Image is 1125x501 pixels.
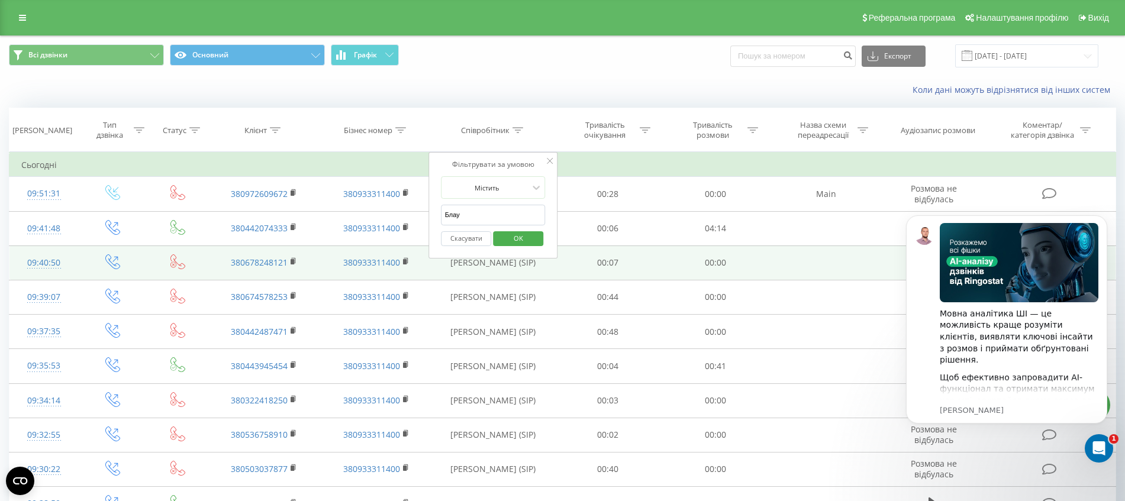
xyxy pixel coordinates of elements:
[662,245,770,280] td: 00:00
[441,231,492,246] button: Скасувати
[12,125,72,135] div: [PERSON_NAME]
[163,125,186,135] div: Статус
[441,159,546,170] div: Фільтрувати за умовою
[662,177,770,211] td: 00:00
[662,418,770,452] td: 00:00
[433,280,553,314] td: [PERSON_NAME] (SIP)
[913,84,1116,95] a: Коли дані можуть відрізнятися вiд інших систем
[730,46,856,67] input: Пошук за номером
[554,280,662,314] td: 00:44
[554,452,662,486] td: 00:40
[231,395,288,406] a: 380322418250
[662,452,770,486] td: 00:00
[343,222,400,234] a: 380933311400
[343,360,400,371] a: 380933311400
[231,188,288,199] a: 380972609672
[231,222,288,234] a: 380442074333
[21,389,66,412] div: 09:34:14
[911,183,957,205] span: Розмова не відбулась
[231,326,288,337] a: 380442487471
[354,51,377,59] span: Графік
[21,286,66,309] div: 09:39:07
[862,46,926,67] button: Експорт
[1088,13,1109,22] span: Вихід
[343,291,400,302] a: 380933311400
[343,463,400,474] a: 380933311400
[433,245,553,280] td: [PERSON_NAME] (SIP)
[21,182,66,205] div: 09:51:31
[231,463,288,474] a: 380503037877
[21,354,66,377] div: 09:35:53
[21,217,66,240] div: 09:41:48
[331,44,399,66] button: Графік
[662,315,770,349] td: 00:00
[554,383,662,418] td: 00:03
[573,120,637,140] div: Тривалість очікування
[1109,434,1118,444] span: 1
[343,429,400,440] a: 380933311400
[554,315,662,349] td: 00:48
[231,257,288,268] a: 380678248121
[343,257,400,268] a: 380933311400
[433,315,553,349] td: [PERSON_NAME] (SIP)
[791,120,855,140] div: Назва схеми переадресації
[662,280,770,314] td: 00:00
[433,452,553,486] td: [PERSON_NAME] (SIP)
[976,13,1068,22] span: Налаштування профілю
[888,198,1125,469] iframe: Intercom notifications повідомлення
[6,467,34,495] button: Open CMP widget
[433,383,553,418] td: [PERSON_NAME] (SIP)
[89,120,131,140] div: Тип дзвінка
[554,418,662,452] td: 00:02
[493,231,543,246] button: OK
[344,125,392,135] div: Бізнес номер
[244,125,267,135] div: Клієнт
[901,125,975,135] div: Аудіозапис розмови
[231,429,288,440] a: 380536758910
[21,320,66,343] div: 09:37:35
[869,13,956,22] span: Реферальна програма
[170,44,325,66] button: Основний
[9,44,164,66] button: Всі дзвінки
[231,291,288,302] a: 380674578253
[1085,434,1113,463] iframe: Intercom live chat
[461,125,510,135] div: Співробітник
[681,120,744,140] div: Тривалість розмови
[554,349,662,383] td: 00:04
[231,360,288,371] a: 380443945454
[554,211,662,245] td: 00:06
[9,153,1116,177] td: Сьогодні
[343,395,400,406] a: 380933311400
[433,349,553,383] td: [PERSON_NAME] (SIP)
[21,458,66,481] div: 09:30:22
[662,383,770,418] td: 00:00
[502,229,535,247] span: OK
[441,205,546,225] input: Введіть значення
[21,424,66,447] div: 09:32:55
[554,245,662,280] td: 00:07
[662,211,770,245] td: 04:14
[662,349,770,383] td: 00:41
[343,326,400,337] a: 380933311400
[1008,120,1077,140] div: Коментар/категорія дзвінка
[770,177,882,211] td: Main
[21,251,66,274] div: 09:40:50
[343,188,400,199] a: 380933311400
[554,177,662,211] td: 00:28
[28,50,67,60] span: Всі дзвінки
[433,418,553,452] td: [PERSON_NAME] (SIP)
